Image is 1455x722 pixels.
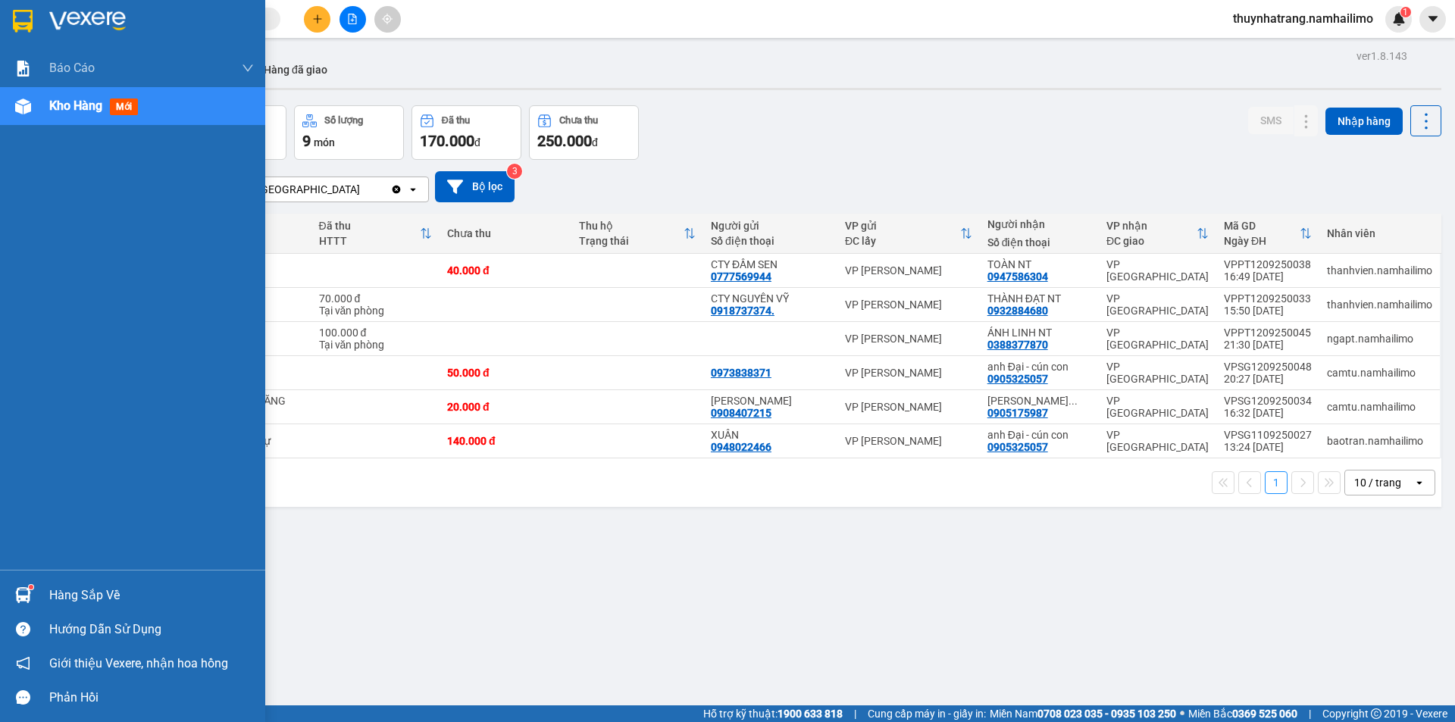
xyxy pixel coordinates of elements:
[304,6,330,33] button: plus
[987,395,1091,407] div: THÚY PHẠM - mai vaanb
[339,6,366,33] button: file-add
[319,305,432,317] div: Tại văn phòng
[987,236,1091,248] div: Số điện thoại
[1106,395,1209,419] div: VP [GEOGRAPHIC_DATA]
[1403,7,1408,17] span: 1
[1224,339,1312,351] div: 21:30 [DATE]
[49,58,95,77] span: Báo cáo
[987,441,1048,453] div: 0905325057
[507,164,522,179] sup: 3
[711,258,830,270] div: CTY ĐẦM SEN
[1327,227,1432,239] div: Nhân viên
[1224,220,1300,232] div: Mã GD
[845,220,960,232] div: VP gửi
[1400,7,1411,17] sup: 1
[374,6,401,33] button: aim
[252,52,339,88] button: Hàng đã giao
[1224,327,1312,339] div: VPPT1209250045
[312,14,323,24] span: plus
[447,401,564,413] div: 20.000 đ
[407,183,419,195] svg: open
[319,292,432,305] div: 70.000 đ
[49,618,254,641] div: Hướng dẫn sử dụng
[1426,12,1440,26] span: caret-down
[711,235,830,247] div: Số điện thoại
[987,218,1091,230] div: Người nhận
[1327,401,1432,413] div: camtu.namhailimo
[1327,298,1432,311] div: thanhvien.namhailimo
[302,132,311,150] span: 9
[579,235,684,247] div: Trạng thái
[411,105,521,160] button: Đã thu170.000đ
[1224,441,1312,453] div: 13:24 [DATE]
[559,115,598,126] div: Chưa thu
[1354,475,1401,490] div: 10 / trang
[447,264,564,277] div: 40.000 đ
[990,705,1176,722] span: Miền Nam
[311,214,440,254] th: Toggle SortBy
[987,258,1091,270] div: TOÀN NT
[987,292,1091,305] div: THÀNH ĐẠT NT
[592,136,598,148] span: đ
[29,585,33,589] sup: 1
[1224,429,1312,441] div: VPSG1109250027
[987,270,1048,283] div: 0947586304
[1106,220,1197,232] div: VP nhận
[1327,333,1432,345] div: ngapt.namhailimo
[314,136,335,148] span: món
[987,339,1048,351] div: 0388377870
[49,98,102,113] span: Kho hàng
[987,305,1048,317] div: 0932884680
[1180,711,1184,717] span: ⚪️
[1106,429,1209,453] div: VP [GEOGRAPHIC_DATA]
[845,367,972,379] div: VP [PERSON_NAME]
[319,339,432,351] div: Tại văn phòng
[987,327,1091,339] div: ÁNH LINH NT
[319,327,432,339] div: 100.000 đ
[347,14,358,24] span: file-add
[711,429,830,441] div: XUÂN
[1419,6,1446,33] button: caret-down
[435,171,515,202] button: Bộ lọc
[13,10,33,33] img: logo-vxr
[1106,327,1209,351] div: VP [GEOGRAPHIC_DATA]
[49,686,254,709] div: Phản hồi
[49,654,228,673] span: Giới thiệu Vexere, nhận hoa hồng
[868,705,986,722] span: Cung cấp máy in - giấy in:
[579,220,684,232] div: Thu hộ
[987,373,1048,385] div: 0905325057
[242,182,360,197] div: VP [GEOGRAPHIC_DATA]
[442,115,470,126] div: Đã thu
[390,183,402,195] svg: Clear value
[1224,407,1312,419] div: 16:32 [DATE]
[1327,435,1432,447] div: baotran.namhailimo
[711,305,774,317] div: 0918737374.
[711,270,771,283] div: 0777569944
[1106,361,1209,385] div: VP [GEOGRAPHIC_DATA]
[242,62,254,74] span: down
[1037,708,1176,720] strong: 0708 023 035 - 0935 103 250
[845,264,972,277] div: VP [PERSON_NAME]
[1216,214,1319,254] th: Toggle SortBy
[16,656,30,670] span: notification
[110,98,138,115] span: mới
[1224,292,1312,305] div: VPPT1209250033
[1325,108,1403,135] button: Nhập hàng
[778,708,843,720] strong: 1900 633 818
[474,136,480,148] span: đ
[837,214,980,254] th: Toggle SortBy
[447,367,564,379] div: 50.000 đ
[711,441,771,453] div: 0948022466
[319,235,420,247] div: HTTT
[987,429,1091,441] div: anh Đại - cún con
[1069,395,1078,407] span: ...
[711,395,830,407] div: LAM SAIGON
[1224,395,1312,407] div: VPSG1209250034
[1224,235,1300,247] div: Ngày ĐH
[1327,367,1432,379] div: camtu.namhailimo
[1224,258,1312,270] div: VPPT1209250038
[16,690,30,705] span: message
[1248,107,1294,134] button: SMS
[1327,264,1432,277] div: thanhvien.namhailimo
[845,435,972,447] div: VP [PERSON_NAME]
